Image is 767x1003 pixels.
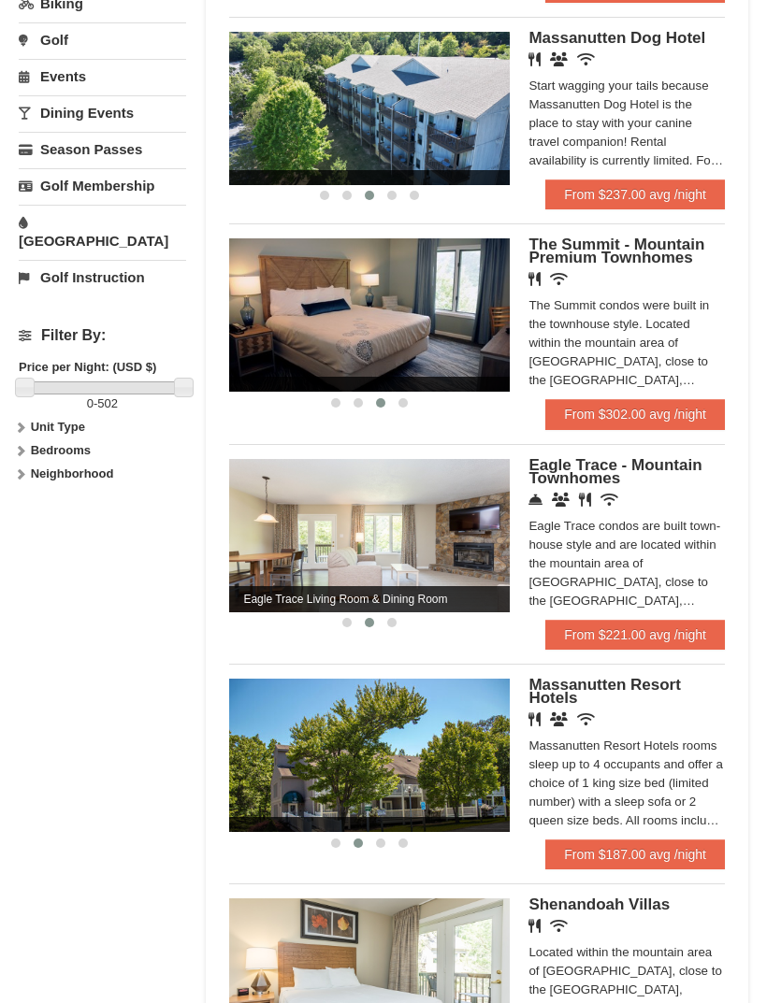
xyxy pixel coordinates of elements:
i: Wireless Internet (free) [601,493,618,507]
span: Eagle Trace Living Room & Dining Room [229,586,510,612]
a: From $237.00 avg /night [545,179,725,209]
a: Golf [19,22,186,57]
div: The Summit condos were built in the townhouse style. Located within the mountain area of [GEOGRAP... [528,296,725,390]
strong: Bedrooms [31,443,91,457]
i: Wireless Internet (free) [550,272,568,286]
i: Restaurant [528,52,541,66]
a: Events [19,59,186,93]
i: Restaurant [528,712,541,726]
a: Golf Instruction [19,260,186,294]
i: Wireless Internet (free) [577,712,595,726]
a: Golf Membership [19,168,186,203]
strong: Price per Night: (USD $) [19,360,156,374]
i: Restaurant [579,493,591,507]
strong: Unit Type [31,420,85,434]
a: Dining Events [19,95,186,130]
i: Banquet Facilities [550,712,568,726]
span: Eagle Trace - Mountain Townhomes [528,456,702,487]
a: From $221.00 avg /night [545,620,725,650]
span: 0 [87,396,94,410]
span: 502 [97,396,118,410]
span: The Summit - Mountain Premium Townhomes [528,236,704,266]
img: Eagle Trace Living Room & Dining Room [229,459,510,612]
i: Wireless Internet (free) [577,52,595,66]
div: Massanutten Resort Hotels rooms sleep up to 4 occupants and offer a choice of 1 king size bed (li... [528,737,725,830]
a: Season Passes [19,132,186,166]
div: Start wagging your tails because Massanutten Dog Hotel is the place to stay with your canine trav... [528,77,725,170]
span: Massanutten Resort Hotels [528,676,680,707]
i: Wireless Internet (free) [550,919,568,933]
a: [GEOGRAPHIC_DATA] [19,205,186,258]
i: Banquet Facilities [550,52,568,66]
i: Restaurant [528,272,541,286]
div: Eagle Trace condos are built town-house style and are located within the mountain area of [GEOGRA... [528,517,725,610]
label: - [19,394,186,413]
a: From $187.00 avg /night [545,839,725,869]
span: Shenandoah Villas [528,896,670,913]
i: Concierge Desk [528,493,543,507]
h4: Filter By: [19,327,186,344]
i: Conference Facilities [552,493,570,507]
i: Restaurant [528,919,541,933]
span: Massanutten Dog Hotel [528,29,705,47]
a: From $302.00 avg /night [545,399,725,429]
strong: Neighborhood [31,466,114,480]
